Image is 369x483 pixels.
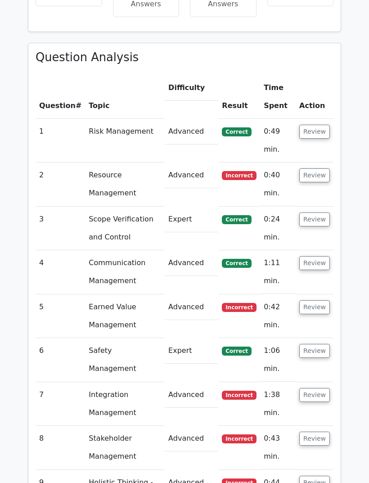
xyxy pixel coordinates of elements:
[222,259,251,268] span: Correct
[299,125,330,139] button: Review
[165,75,218,101] th: Difficulty
[222,303,256,312] span: Incorrect
[165,426,218,451] td: Advanced
[260,75,296,119] th: Time Spent
[222,391,256,400] span: Incorrect
[36,250,85,294] td: 4
[260,338,296,382] td: 1:06 min.
[260,163,296,206] td: 0:40 min.
[260,382,296,426] td: 1:38 min.
[165,163,218,188] td: Advanced
[36,119,85,163] td: 1
[260,250,296,294] td: 1:11 min.
[85,426,165,469] td: Stakeholder Management
[85,119,165,163] td: Risk Management
[222,434,256,443] span: Incorrect
[299,432,330,446] button: Review
[299,344,330,358] button: Review
[299,300,330,314] button: Review
[85,163,165,206] td: Resource Management
[165,207,218,232] td: Expert
[36,163,85,206] td: 2
[299,388,330,402] button: Review
[36,50,333,64] h3: Question Analysis
[36,207,85,250] td: 3
[299,168,330,182] button: Review
[299,212,330,226] button: Review
[39,101,76,110] span: Question
[85,75,165,119] th: Topic
[36,426,85,469] td: 8
[36,75,85,119] th: #
[165,294,218,320] td: Advanced
[222,171,256,180] span: Incorrect
[222,215,251,224] span: Correct
[222,347,251,356] span: Correct
[165,250,218,276] td: Advanced
[85,382,165,426] td: Integration Management
[260,119,296,163] td: 0:49 min.
[260,294,296,338] td: 0:42 min.
[165,382,218,408] td: Advanced
[36,338,85,382] td: 6
[296,75,333,119] th: Action
[222,127,251,136] span: Correct
[299,256,330,270] button: Review
[218,75,260,119] th: Result
[260,426,296,469] td: 0:43 min.
[36,382,85,426] td: 7
[85,207,165,250] td: Scope Verification and Control
[85,250,165,294] td: Communication Management
[36,294,85,338] td: 5
[85,294,165,338] td: Earned Value Management
[260,207,296,250] td: 0:24 min.
[165,119,218,144] td: Advanced
[165,338,218,364] td: Expert
[85,338,165,382] td: Safety Management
